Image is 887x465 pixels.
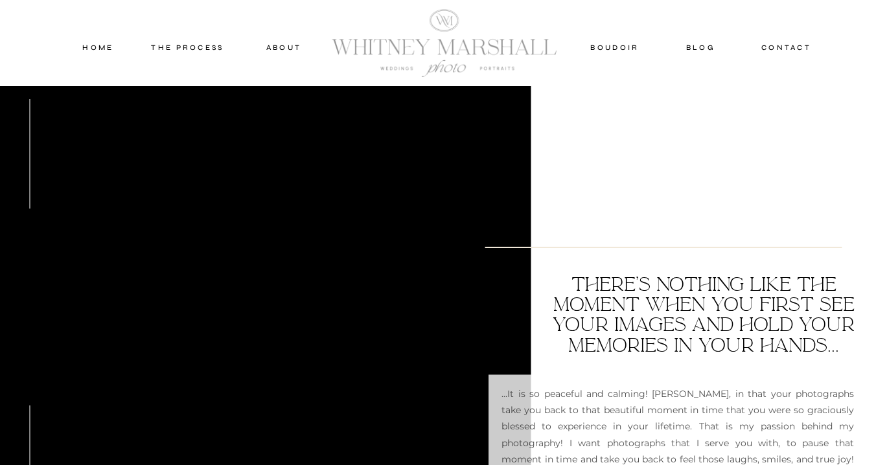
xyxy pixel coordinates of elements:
a: blog [673,41,730,53]
a: THE PROCESS [149,41,227,53]
a: about [252,41,316,53]
a: home [71,41,126,53]
a: contact [756,41,817,53]
a: boudoir [589,41,641,53]
h3: there's nothing like the moment when you first see your images and hold your memories in your han... [546,274,862,356]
